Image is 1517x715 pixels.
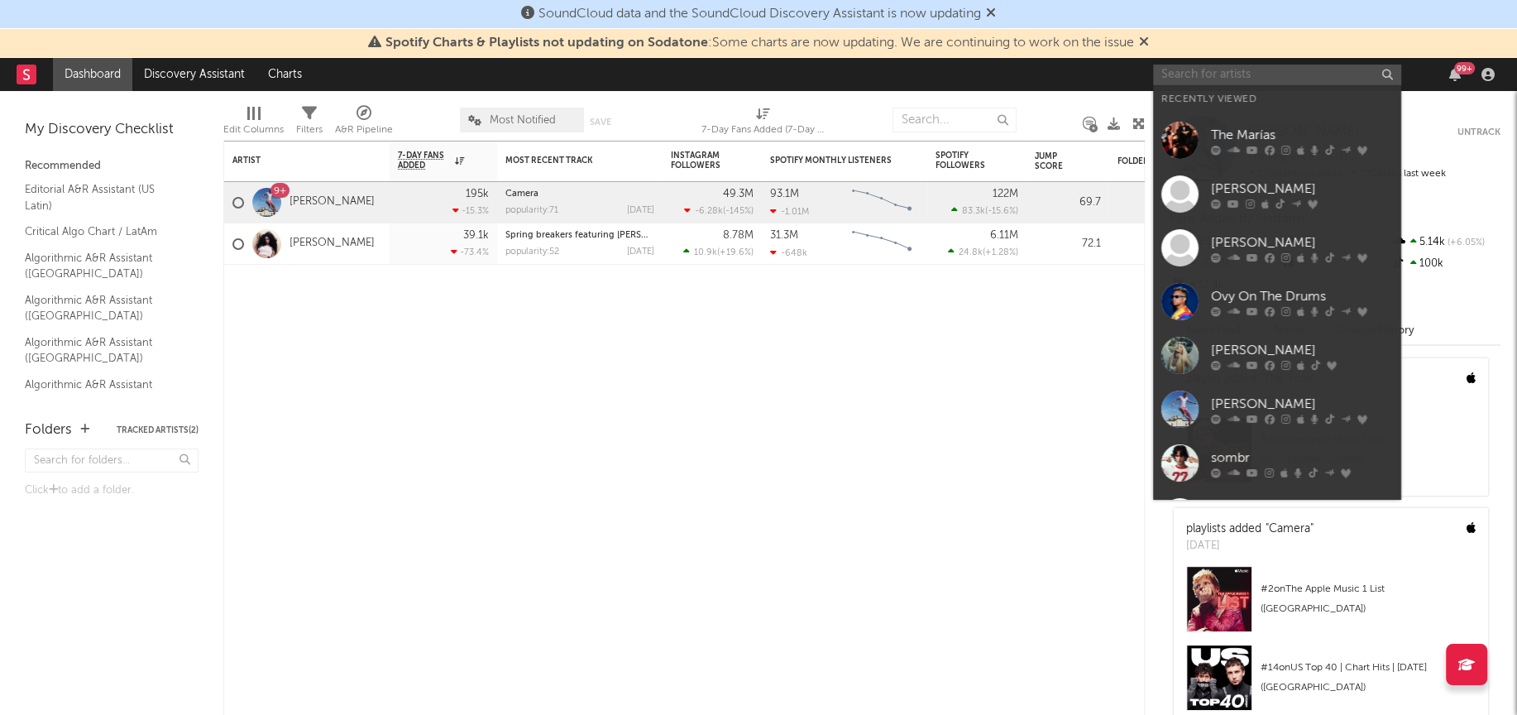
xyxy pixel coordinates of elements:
a: [PERSON_NAME] [1153,329,1401,382]
div: 31.3M [770,230,798,241]
a: Ovy On The Drums [1153,275,1401,329]
a: Algorithmic A&R Assistant ([GEOGRAPHIC_DATA]) [25,376,182,410]
input: Search for artists [1153,65,1401,85]
svg: Chart title [845,182,919,223]
div: Spring breakers featuring kesha [505,231,654,240]
div: Ovy On The Drums [1211,286,1393,306]
div: popularity: 71 [505,206,558,215]
span: -15.6 % [988,207,1016,216]
input: Search... [892,108,1017,132]
a: sombr [1153,436,1401,490]
div: Filters [296,120,323,140]
div: My Discovery Checklist [25,120,199,140]
span: +19.6 % [720,248,751,257]
div: 7-Day Fans Added (7-Day Fans Added) [701,120,825,140]
a: [PERSON_NAME] [290,237,375,251]
div: [DATE] [627,247,654,257]
a: Algorithmic A&R Assistant ([GEOGRAPHIC_DATA]) [25,249,182,283]
a: Camera [505,190,538,199]
span: Dismiss [986,7,996,21]
a: [PERSON_NAME] [1153,221,1401,275]
a: Editorial A&R Assistant (US Latin) [25,180,182,214]
a: "Camera" [1266,523,1314,535]
span: : Some charts are now updating. We are continuing to work on the issue [385,36,1134,50]
span: Spotify Charts & Playlists not updating on Sodatone [385,36,708,50]
div: 72.1 [1035,234,1101,254]
div: Edit Columns [223,99,284,147]
span: 83.3k [962,207,985,216]
div: [DATE] [627,206,654,215]
span: Dismiss [1139,36,1149,50]
div: Folders [25,420,72,440]
div: -15.3 % [452,205,489,216]
a: #2onThe Apple Music 1 List ([GEOGRAPHIC_DATA]) [1174,566,1488,645]
div: A&R Pipeline [335,120,393,140]
span: -145 % [725,207,751,216]
a: Critical Algo Chart / LatAm [25,223,182,241]
button: Save [590,118,611,127]
div: 6.11M [990,230,1018,241]
a: Algorithmic A&R Assistant ([GEOGRAPHIC_DATA]) [25,334,182,367]
div: Filters [296,99,323,147]
a: Discovery Assistant [132,58,256,91]
div: Artist [232,156,357,166]
a: Algorithmic A&R Assistant ([GEOGRAPHIC_DATA]) [25,291,182,325]
div: playlists added [1186,521,1314,538]
svg: Chart title [845,223,919,265]
div: Camera [505,190,654,199]
div: [DATE] [1186,538,1314,554]
div: 39.1k [463,230,489,241]
a: Dashboard [53,58,132,91]
div: Spotify Monthly Listeners [770,156,894,166]
div: -73.4 % [451,247,489,257]
div: popularity: 52 [505,247,559,257]
div: Instagram Followers [671,151,729,170]
a: [PERSON_NAME] [290,195,375,209]
span: 10.9k [694,248,717,257]
button: Untrack [1457,124,1500,141]
div: 7-Day Fans Added (7-Day Fans Added) [701,99,825,147]
div: Folders [1117,156,1242,166]
div: # 14 on US Top 40 | Chart Hits | [DATE] ([GEOGRAPHIC_DATA]) [1261,658,1476,698]
a: The Marías [1153,113,1401,167]
a: [PERSON_NAME] [1153,382,1401,436]
div: Jump Score [1035,151,1076,171]
div: [PERSON_NAME] [1211,394,1393,414]
span: -6.28k [695,207,723,216]
div: 69.7 [1035,193,1101,213]
div: Most Recent Track [505,156,629,166]
span: SoundCloud data and the SoundCloud Discovery Assistant is now updating [538,7,981,21]
div: A&R Pipeline [335,99,393,147]
span: +1.28 % [985,248,1016,257]
div: 99 + [1454,62,1475,74]
a: Charts [256,58,313,91]
div: 8.78M [723,230,754,241]
a: [PERSON_NAME] [1153,490,1401,544]
div: 195k [466,189,489,199]
span: 24.8k [959,248,983,257]
div: ( ) [948,247,1018,257]
span: +6.05 % [1445,238,1485,247]
span: 7-Day Fans Added [398,151,451,170]
div: sombr [1211,448,1393,468]
div: 49.3M [723,189,754,199]
div: ( ) [684,205,754,216]
button: 99+ [1449,68,1461,81]
a: Spring breakers featuring [PERSON_NAME] [505,231,689,240]
div: Recently Viewed [1161,89,1393,109]
div: The Marías [1211,125,1393,145]
div: -1.01M [770,206,809,217]
a: [PERSON_NAME] [1153,167,1401,221]
div: 100k [1390,253,1500,275]
div: 5.14k [1390,232,1500,253]
button: Tracked Artists(2) [117,426,199,434]
div: Edit Columns [223,120,284,140]
div: Click to add a folder. [25,481,199,501]
div: ( ) [951,205,1018,216]
span: Most Notified [490,115,556,126]
input: Search for folders... [25,449,199,473]
div: ( ) [683,247,754,257]
div: Spotify Followers [936,151,993,170]
div: Recommended [25,156,199,176]
div: [PERSON_NAME] [1211,340,1393,360]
